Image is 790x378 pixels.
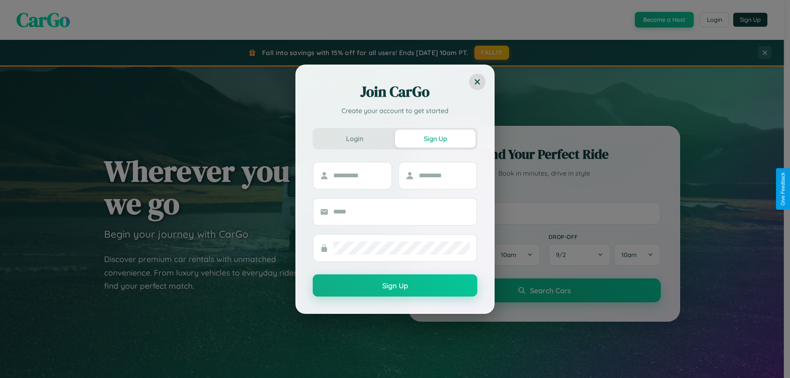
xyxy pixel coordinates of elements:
p: Create your account to get started [313,106,477,116]
h2: Join CarGo [313,82,477,102]
button: Login [314,130,395,148]
div: Give Feedback [780,172,786,206]
button: Sign Up [313,274,477,297]
button: Sign Up [395,130,476,148]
